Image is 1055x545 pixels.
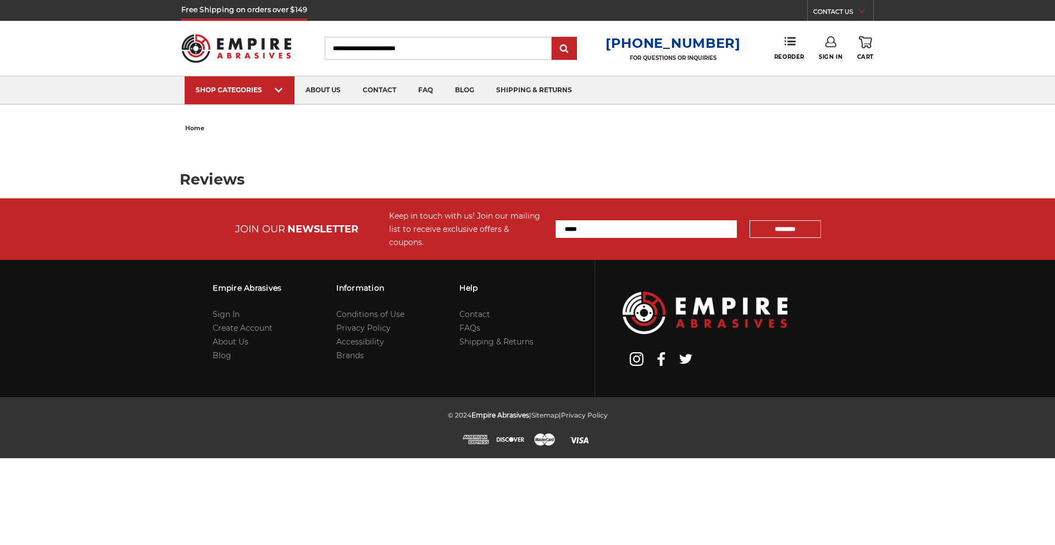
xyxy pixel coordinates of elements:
a: faq [407,76,444,104]
a: Privacy Policy [561,411,608,419]
a: shipping & returns [485,76,583,104]
a: Brands [336,351,364,360]
a: contact [352,76,407,104]
a: [PHONE_NUMBER] [606,35,741,51]
a: blog [444,76,485,104]
h3: Empire Abrasives [213,276,281,299]
h3: Information [336,276,404,299]
a: about us [295,76,352,104]
a: FAQs [459,323,480,333]
span: home [185,124,204,132]
span: Sign In [819,53,842,60]
div: SHOP CATEGORIES [196,86,284,94]
span: NEWSLETTER [287,223,358,235]
h3: Help [459,276,534,299]
span: Empire Abrasives [471,411,529,419]
input: Submit [553,38,575,60]
a: Create Account [213,323,273,333]
a: CONTACT US [813,5,873,21]
a: About Us [213,337,248,347]
p: FOR QUESTIONS OR INQUIRIES [606,54,741,62]
a: Shipping & Returns [459,337,534,347]
a: Sitemap [531,411,559,419]
a: Accessibility [336,337,384,347]
img: Empire Abrasives [181,27,291,70]
a: Cart [857,36,874,60]
span: Reorder [774,53,804,60]
div: Keep in touch with us! Join our mailing list to receive exclusive offers & coupons. [389,209,545,249]
a: Blog [213,351,231,360]
h1: Reviews [180,172,876,187]
img: Empire Abrasives Logo Image [623,292,787,334]
a: Reorder [774,36,804,60]
a: Conditions of Use [336,309,404,319]
p: © 2024 | | [448,408,608,422]
span: Cart [857,53,874,60]
span: JOIN OUR [235,223,285,235]
a: Sign In [213,309,240,319]
a: Privacy Policy [336,323,391,333]
a: Contact [459,309,490,319]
